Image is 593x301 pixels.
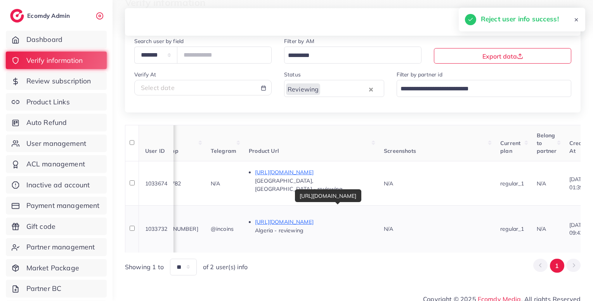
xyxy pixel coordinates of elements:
[397,80,572,97] div: Search for option
[537,180,546,187] span: N/A
[26,201,100,211] span: Payment management
[285,50,411,62] input: Search for option
[537,132,557,155] span: Belong to partner
[6,135,107,152] a: User management
[284,80,384,97] div: Search for option
[6,114,107,131] a: Auto Refund
[6,280,107,298] a: Partner BC
[569,176,591,190] span: [DATE] 01:39:06
[211,225,234,232] span: @incoins
[255,168,371,177] p: [URL][DOMAIN_NAME]
[6,197,107,215] a: Payment management
[255,177,342,192] span: [GEOGRAPHIC_DATA], [GEOGRAPHIC_DATA] - reviewing
[6,31,107,48] a: Dashboard
[482,52,523,60] span: Export data
[145,225,167,232] span: 1033732
[569,140,588,154] span: Create At
[203,263,248,272] span: of 2 user(s) info
[533,259,581,273] ul: Pagination
[125,263,164,272] span: Showing 1 to
[284,71,301,78] label: Status
[6,238,107,256] a: Partner management
[255,217,371,227] p: [URL][DOMAIN_NAME]
[26,55,83,66] span: Verify information
[134,37,184,45] label: Search user by field
[6,52,107,69] a: Verify information
[6,155,107,173] a: ACL management
[6,176,107,194] a: Inactive ad account
[26,159,85,169] span: ACL management
[481,14,559,24] h5: Reject user info success!
[255,227,303,234] span: Algeria - reviewing
[397,71,442,78] label: Filter by partner id
[26,35,62,45] span: Dashboard
[295,189,361,202] div: [URL][DOMAIN_NAME]
[6,72,107,90] a: Review subscription
[26,263,79,273] span: Market Package
[286,83,320,95] span: Reviewing
[26,242,95,252] span: Partner management
[26,180,90,190] span: Inactive ad account
[384,147,416,154] span: Screenshots
[249,147,279,154] span: Product Url
[284,37,314,45] label: Filter by AM
[134,71,156,78] label: Verify At
[141,84,175,92] span: Select date
[26,138,86,149] span: User management
[6,218,107,235] a: Gift code
[26,76,91,86] span: Review subscription
[537,225,546,232] span: N/A
[211,147,236,154] span: Telegram
[26,221,55,232] span: Gift code
[26,97,70,107] span: Product Links
[145,147,165,154] span: User ID
[211,180,220,187] span: N/A
[26,284,62,294] span: Partner BC
[321,83,367,95] input: Search for option
[10,9,72,22] a: logoEcomdy Admin
[27,12,72,19] h2: Ecomdy Admin
[550,259,564,273] button: Go to page 1
[10,9,24,22] img: logo
[384,180,393,187] span: N/A
[369,85,373,93] button: Clear Selected
[500,140,520,154] span: Current plan
[434,48,571,64] button: Export data
[284,47,421,63] div: Search for option
[500,180,524,187] span: regular_1
[6,93,107,111] a: Product Links
[569,221,591,236] span: [DATE] 09:43:23
[6,259,107,277] a: Market Package
[384,225,393,232] span: N/A
[398,83,562,95] input: Search for option
[145,180,167,187] span: 1033674
[26,118,67,128] span: Auto Refund
[500,225,524,232] span: regular_1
